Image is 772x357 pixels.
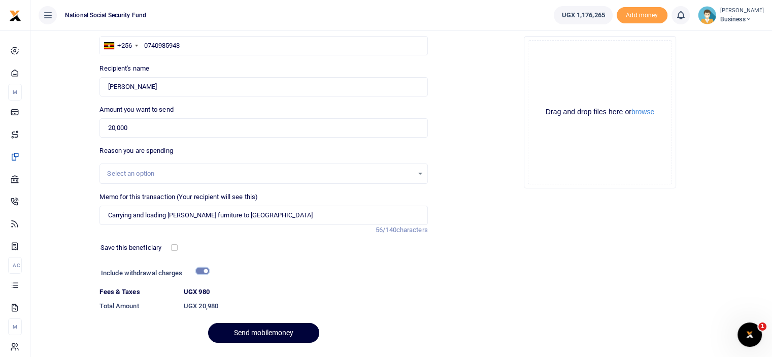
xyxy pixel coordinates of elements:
[561,10,605,20] span: UGX 1,176,265
[8,257,22,274] li: Ac
[617,7,667,24] li: Toup your wallet
[99,118,427,138] input: UGX
[737,322,762,347] iframe: Intercom live chat
[184,287,210,297] label: UGX 980
[698,6,716,24] img: profile-user
[100,243,161,253] label: Save this beneficiary
[554,6,612,24] a: UGX 1,176,265
[99,192,258,202] label: Memo for this transaction (Your recipient will see this)
[720,7,764,15] small: [PERSON_NAME]
[99,36,427,55] input: Enter phone number
[107,169,413,179] div: Select an option
[720,15,764,24] span: Business
[396,226,428,234] span: characters
[99,146,173,156] label: Reason you are spending
[698,6,764,24] a: profile-user [PERSON_NAME] Business
[184,302,428,310] h6: UGX 20,980
[61,11,150,20] span: National Social Security Fund
[95,287,180,297] dt: Fees & Taxes
[550,6,616,24] li: Wallet ballance
[9,10,21,22] img: logo-small
[208,323,319,343] button: Send mobilemoney
[376,226,396,234] span: 56/140
[99,63,149,74] label: Recipient's name
[99,302,176,310] h6: Total Amount
[617,7,667,24] span: Add money
[528,107,672,117] div: Drag and drop files here or
[99,77,427,96] input: Loading name...
[100,37,141,55] div: Uganda: +256
[8,318,22,335] li: M
[117,41,131,51] div: +256
[9,11,21,19] a: logo-small logo-large logo-large
[99,105,173,115] label: Amount you want to send
[101,269,205,277] h6: Include withdrawal charges
[758,322,766,331] span: 1
[99,206,427,225] input: Enter extra information
[631,108,654,115] button: browse
[8,84,22,101] li: M
[617,11,667,18] a: Add money
[524,36,676,188] div: File Uploader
